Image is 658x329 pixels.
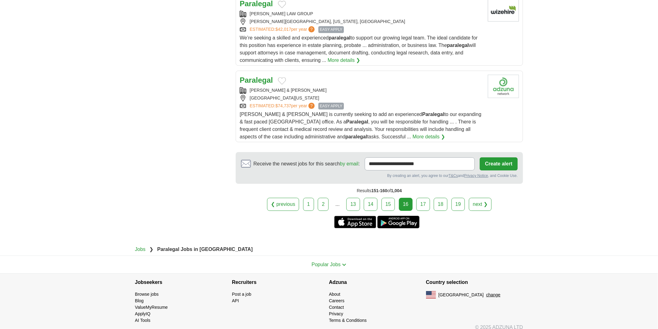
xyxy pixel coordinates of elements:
[250,26,316,33] a: ESTIMATED:$42,017per year?
[240,76,273,84] a: Paralegal
[391,188,402,193] span: 1,004
[426,291,436,299] img: US flag
[416,198,430,211] a: 17
[422,112,444,117] strong: Paralegal
[278,1,286,8] button: Add to favorite jobs
[308,103,315,109] span: ?
[135,292,159,297] a: Browse jobs
[318,26,344,33] span: EASY APPLY
[331,198,344,211] div: ...
[240,95,483,101] div: [GEOGRAPHIC_DATA][US_STATE]
[149,247,153,252] span: ❯
[346,119,368,124] strong: Paralegal
[434,198,447,211] a: 18
[253,160,360,168] span: Receive the newest jobs for this search :
[486,292,501,298] button: change
[371,188,387,193] span: 151-160
[329,292,341,297] a: About
[413,133,445,141] a: More details ❯
[157,247,253,252] strong: Paralegal Jobs in [GEOGRAPHIC_DATA]
[452,198,465,211] a: 19
[312,262,341,267] span: Popular Jobs
[346,198,360,211] a: 13
[340,161,359,166] a: by email
[329,35,350,40] strong: paralegal
[469,198,492,211] a: next ❯
[329,318,367,323] a: Terms & Conditions
[135,247,146,252] a: Jobs
[364,198,378,211] a: 14
[135,305,168,310] a: ValueMyResume
[378,216,419,228] a: Get the Android app
[438,292,484,298] span: [GEOGRAPHIC_DATA]
[240,18,483,25] div: [PERSON_NAME][GEOGRAPHIC_DATA], [US_STATE], [GEOGRAPHIC_DATA]
[342,263,346,266] img: toggle icon
[278,77,286,85] button: Add to favorite jobs
[135,298,144,303] a: Blog
[318,103,344,109] span: EASY APPLY
[241,173,518,178] div: By creating an alert, you agree to our and , and Cookie Use.
[250,103,316,109] a: ESTIMATED:$74,737per year?
[382,198,395,211] a: 15
[232,298,239,303] a: API
[240,112,481,139] span: [PERSON_NAME] & [PERSON_NAME] is currently seeking to add an experienced to our expanding & fast ...
[240,11,483,17] div: [PERSON_NAME] LAW GROUP
[276,103,291,108] span: $74,737
[334,216,376,228] a: Get the iPhone app
[345,134,367,139] strong: paralegal
[464,174,488,178] a: Privacy Notice
[447,43,469,48] strong: paralegal
[480,157,518,170] button: Create alert
[267,198,299,211] a: ❮ previous
[488,75,519,98] img: Company logo
[303,198,314,211] a: 1
[135,311,151,316] a: ApplyIQ
[426,274,523,291] h4: Country selection
[328,57,360,64] a: More details ❯
[276,27,291,32] span: $42,017
[240,87,483,94] div: [PERSON_NAME] & [PERSON_NAME]
[236,184,523,198] div: Results of
[399,198,413,211] div: 16
[135,318,151,323] a: AI Tools
[329,305,344,310] a: Contact
[449,174,458,178] a: T&Cs
[232,292,251,297] a: Post a job
[318,198,329,211] a: 2
[240,35,478,63] span: We’re seeking a skilled and experienced to support our growing legal team. The ideal candidate fo...
[329,311,343,316] a: Privacy
[308,26,315,32] span: ?
[329,298,345,303] a: Careers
